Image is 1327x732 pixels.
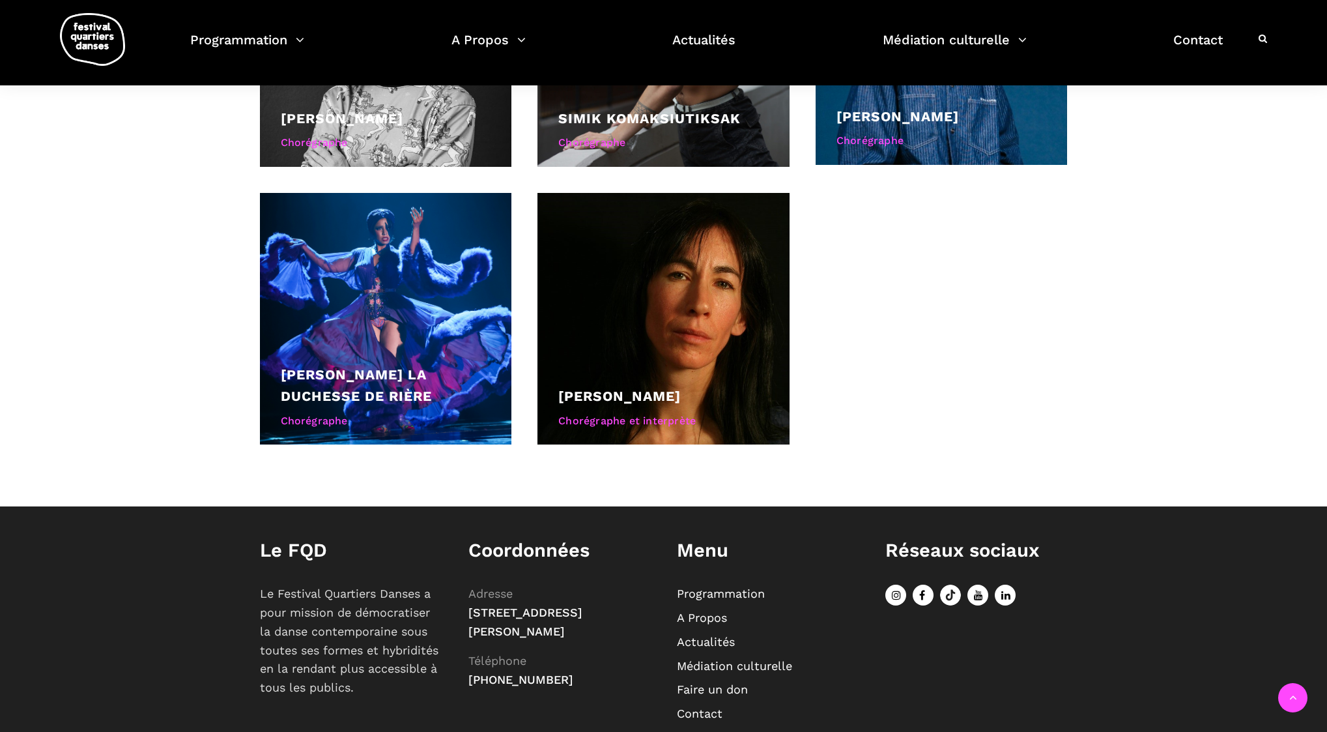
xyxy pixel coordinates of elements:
[677,635,735,649] a: Actualités
[260,539,442,562] h1: Le FQD
[885,539,1068,562] h1: Réseaux sociaux
[281,366,432,405] a: [PERSON_NAME] la Duchesse de Rière
[281,110,403,126] a: [PERSON_NAME]
[677,587,765,600] a: Programmation
[190,29,304,67] a: Programmation
[260,585,442,697] p: Le Festival Quartiers Danses a pour mission de démocratiser la danse contemporaine sous toutes se...
[468,654,526,667] span: Téléphone
[558,110,741,126] a: Simik Komaksiutiksak
[677,659,792,673] a: Médiation culturelle
[677,611,727,624] a: A Propos
[1173,29,1223,67] a: Contact
[60,13,125,66] img: logo-fqd-med
[883,29,1027,67] a: Médiation culturelle
[468,587,513,600] span: Adresse
[677,682,748,696] a: Faire un don
[281,134,491,151] div: Chorégraphe
[558,134,769,151] div: Chorégraphe
[677,539,859,562] h1: Menu
[468,673,573,686] span: [PHONE_NUMBER]
[468,606,582,638] span: [STREET_ADDRESS][PERSON_NAME]
[468,539,651,562] h1: Coordonnées
[836,108,959,124] a: [PERSON_NAME]
[672,29,735,67] a: Actualités
[836,132,1047,149] div: Chorégraphe
[677,707,722,720] a: Contact
[281,413,491,430] div: Chorégraphe
[558,388,681,404] a: [PERSON_NAME]
[451,29,526,67] a: A Propos
[558,413,769,430] div: Chorégraphe et interprète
